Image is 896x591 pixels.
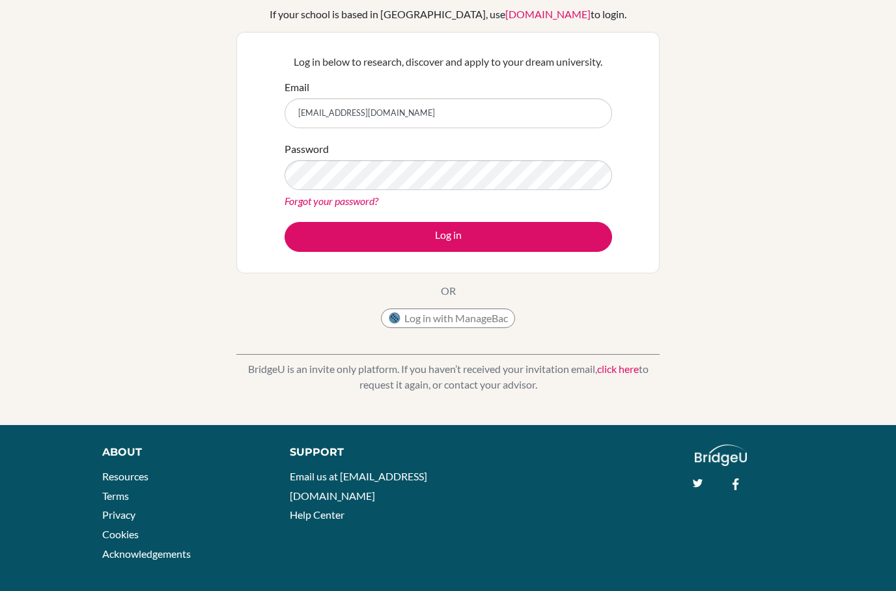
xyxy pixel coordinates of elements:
a: Help Center [290,508,344,521]
div: If your school is based in [GEOGRAPHIC_DATA], use to login. [270,7,626,22]
label: Password [285,141,329,157]
p: Log in below to research, discover and apply to your dream university. [285,54,612,70]
a: [DOMAIN_NAME] [505,8,591,20]
button: Log in with ManageBac [381,309,515,328]
a: Cookies [102,528,139,540]
a: Privacy [102,508,135,521]
label: Email [285,79,309,95]
a: Email us at [EMAIL_ADDRESS][DOMAIN_NAME] [290,470,427,502]
button: Log in [285,222,612,252]
a: Terms [102,489,129,502]
a: Forgot your password? [285,195,378,207]
a: Acknowledgements [102,547,191,560]
p: OR [441,283,456,299]
div: About [102,445,260,460]
a: Resources [102,470,148,482]
p: BridgeU is an invite only platform. If you haven’t received your invitation email, to request it ... [236,361,660,392]
img: logo_white@2x-f4f0deed5e89b7ecb1c2cc34c3e3d731f90f0f143d5ea2071677605dd97b5244.png [695,445,748,466]
div: Support [290,445,435,460]
a: click here [597,363,639,375]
